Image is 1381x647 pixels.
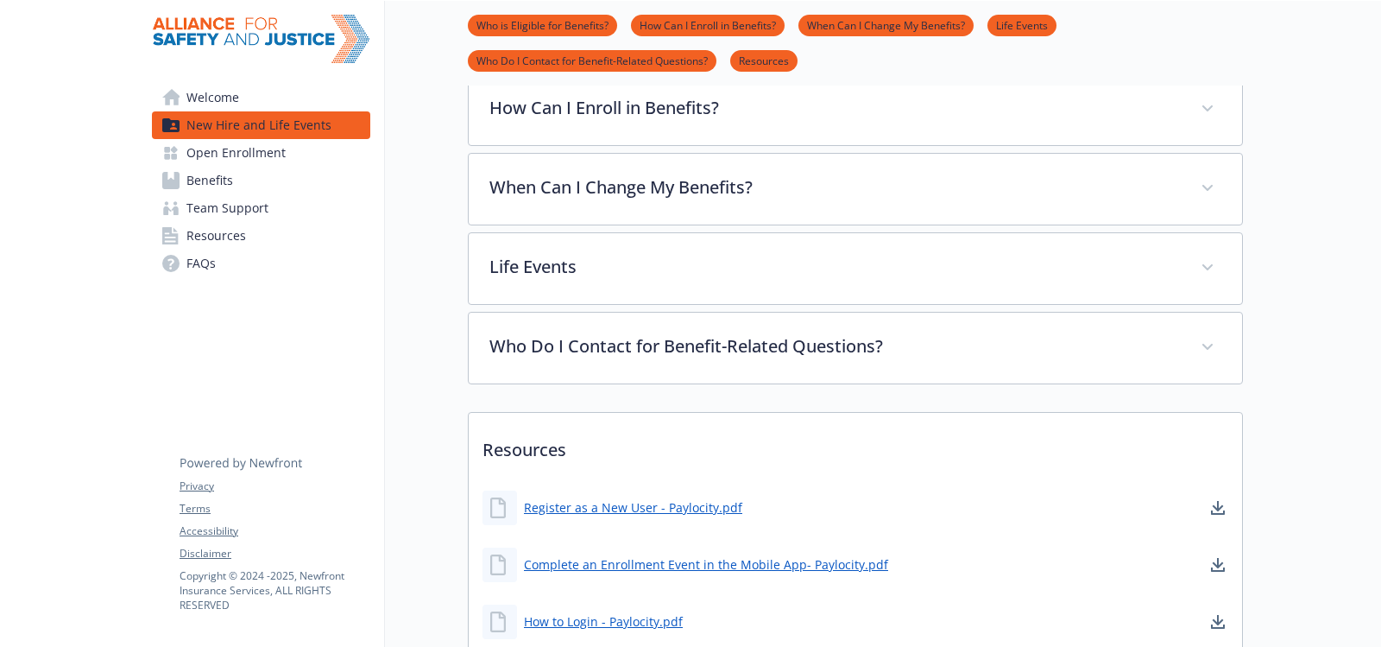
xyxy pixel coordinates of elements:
[186,250,216,277] span: FAQs
[469,413,1242,477] p: Resources
[152,250,370,277] a: FAQs
[489,333,1180,359] p: Who Do I Contact for Benefit-Related Questions?
[152,111,370,139] a: New Hire and Life Events
[524,555,888,574] a: Complete an Enrollment Event in the Mobile App- Paylocity.pdf
[186,139,286,167] span: Open Enrollment
[798,16,974,33] a: When Can I Change My Benefits?
[1208,555,1228,575] a: download document
[524,612,683,631] a: How to Login - Paylocity.pdf
[468,52,716,68] a: Who Do I Contact for Benefit-Related Questions?
[152,222,370,250] a: Resources
[180,546,369,561] a: Disclaimer
[469,154,1242,225] div: When Can I Change My Benefits?
[1208,498,1228,518] a: download document
[186,111,331,139] span: New Hire and Life Events
[987,16,1056,33] a: Life Events
[468,16,617,33] a: Who is Eligible for Benefits?
[180,568,369,612] p: Copyright © 2024 - 2025 , Newfront Insurance Services, ALL RIGHTS RESERVED
[489,174,1180,200] p: When Can I Change My Benefits?
[180,501,369,517] a: Terms
[180,523,369,539] a: Accessibility
[186,167,233,194] span: Benefits
[152,139,370,167] a: Open Enrollment
[152,194,370,222] a: Team Support
[1208,612,1228,632] a: download document
[469,74,1242,145] div: How Can I Enroll in Benefits?
[152,84,370,111] a: Welcome
[152,167,370,194] a: Benefits
[489,254,1180,280] p: Life Events
[186,222,246,250] span: Resources
[180,479,369,494] a: Privacy
[631,16,785,33] a: How Can I Enroll in Benefits?
[730,52,798,68] a: Resources
[489,95,1180,121] p: How Can I Enroll in Benefits?
[469,313,1242,384] div: Who Do I Contact for Benefit-Related Questions?
[524,498,742,517] a: Register as a New User - Paylocity.pdf
[469,233,1242,304] div: Life Events
[186,194,268,222] span: Team Support
[186,84,239,111] span: Welcome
